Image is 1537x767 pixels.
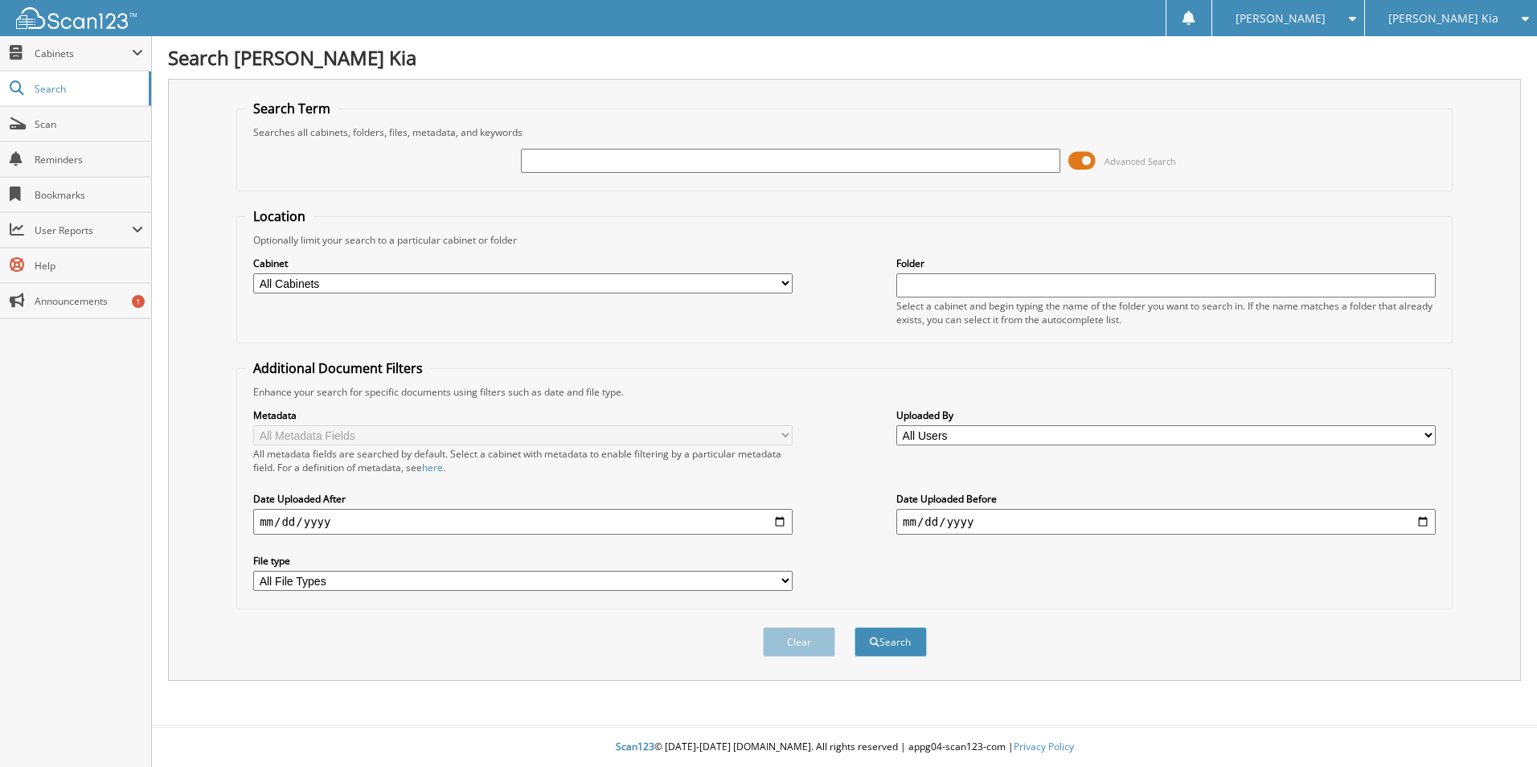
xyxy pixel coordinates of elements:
label: Cabinet [253,256,793,270]
h1: Search [PERSON_NAME] Kia [168,44,1521,71]
input: end [896,509,1436,535]
div: © [DATE]-[DATE] [DOMAIN_NAME]. All rights reserved | appg04-scan123-com | [152,728,1537,767]
span: Reminders [35,153,143,166]
div: All metadata fields are searched by default. Select a cabinet with metadata to enable filtering b... [253,447,793,474]
span: Cabinets [35,47,132,60]
a: Privacy Policy [1014,740,1074,753]
button: Search [855,627,927,657]
label: Date Uploaded Before [896,492,1436,506]
span: User Reports [35,224,132,237]
input: start [253,509,793,535]
span: Search [35,82,141,96]
span: Scan [35,117,143,131]
label: Uploaded By [896,408,1436,422]
span: [PERSON_NAME] [1236,14,1326,23]
img: scan123-logo-white.svg [16,7,137,29]
div: Select a cabinet and begin typing the name of the folder you want to search in. If the name match... [896,299,1436,326]
span: Advanced Search [1105,155,1176,167]
span: Bookmarks [35,188,143,202]
div: 1 [132,295,145,308]
legend: Additional Document Filters [245,359,431,377]
div: Optionally limit your search to a particular cabinet or folder [245,233,1444,247]
span: Announcements [35,294,143,308]
button: Clear [763,627,835,657]
label: Metadata [253,408,793,422]
span: [PERSON_NAME] Kia [1388,14,1498,23]
legend: Location [245,207,314,225]
iframe: Chat Widget [1457,690,1537,767]
span: Help [35,259,143,273]
a: here [422,461,443,474]
label: Folder [896,256,1436,270]
legend: Search Term [245,100,338,117]
label: Date Uploaded After [253,492,793,506]
label: File type [253,554,793,568]
div: Searches all cabinets, folders, files, metadata, and keywords [245,125,1444,139]
span: Scan123 [616,740,654,753]
div: Enhance your search for specific documents using filters such as date and file type. [245,385,1444,399]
